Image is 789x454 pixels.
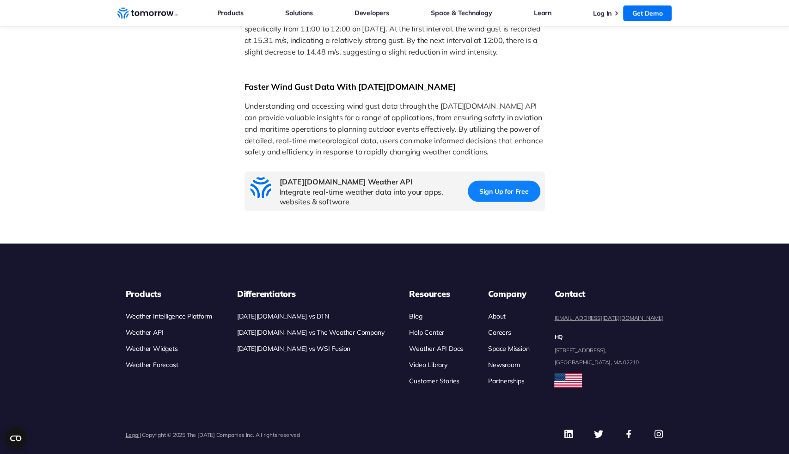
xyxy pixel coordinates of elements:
[126,328,164,337] a: Weather API
[654,429,664,439] img: Instagram
[355,7,389,19] a: Developers
[554,344,663,368] dd: [STREET_ADDRESS], [GEOGRAPHIC_DATA], MA 02210
[245,12,543,56] span: As we can see, the output provides wind gust data for a location over a one-hour period, specific...
[488,312,506,320] a: About
[409,377,459,385] a: Customer Stories
[285,7,312,19] a: Solutions
[488,344,529,353] a: Space Mission
[409,328,444,337] a: Help Center
[245,81,456,92] span: Faster Wind Gust Data With [DATE][DOMAIN_NAME]
[431,7,492,19] a: Space & Technology
[409,312,422,320] a: Blog
[117,6,177,20] a: Home link
[126,429,300,441] p: | Copyright © 2025 The [DATE] Companies Inc. All rights reserved
[534,7,551,19] a: Learn
[554,314,663,321] a: [EMAIL_ADDRESS][DATE][DOMAIN_NAME]
[488,328,511,337] a: Careers
[593,9,612,18] a: Log In
[237,344,350,353] a: [DATE][DOMAIN_NAME] vs WSI Fusion
[554,288,663,368] dl: contact details
[554,373,582,388] img: usa flag
[217,7,244,19] a: Products
[409,361,447,369] a: Video Library
[488,361,520,369] a: Newsroom
[624,429,634,439] img: Facebook
[126,312,212,320] a: Weather Intelligence Platform
[554,288,663,300] dt: Contact
[623,6,672,21] a: Get Demo
[593,429,604,439] img: Twitter
[126,431,140,438] a: Legal
[488,288,529,300] h3: Company
[5,427,27,449] button: Open CMP widget
[237,328,385,337] a: [DATE][DOMAIN_NAME] vs The Weather Company
[237,312,329,320] a: [DATE][DOMAIN_NAME] vs DTN
[554,333,663,341] dt: HQ
[409,288,463,300] h3: Resources
[488,377,525,385] a: Partnerships
[237,288,385,300] h3: Differentiators
[126,361,178,369] a: Weather Forecast
[126,344,178,353] a: Weather Widgets
[409,344,463,353] a: Weather API Docs
[245,101,544,156] span: Understanding and accessing wind gust data through the [DATE][DOMAIN_NAME] API can provide valuab...
[126,288,212,300] h3: Products
[563,429,574,439] img: Linkedin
